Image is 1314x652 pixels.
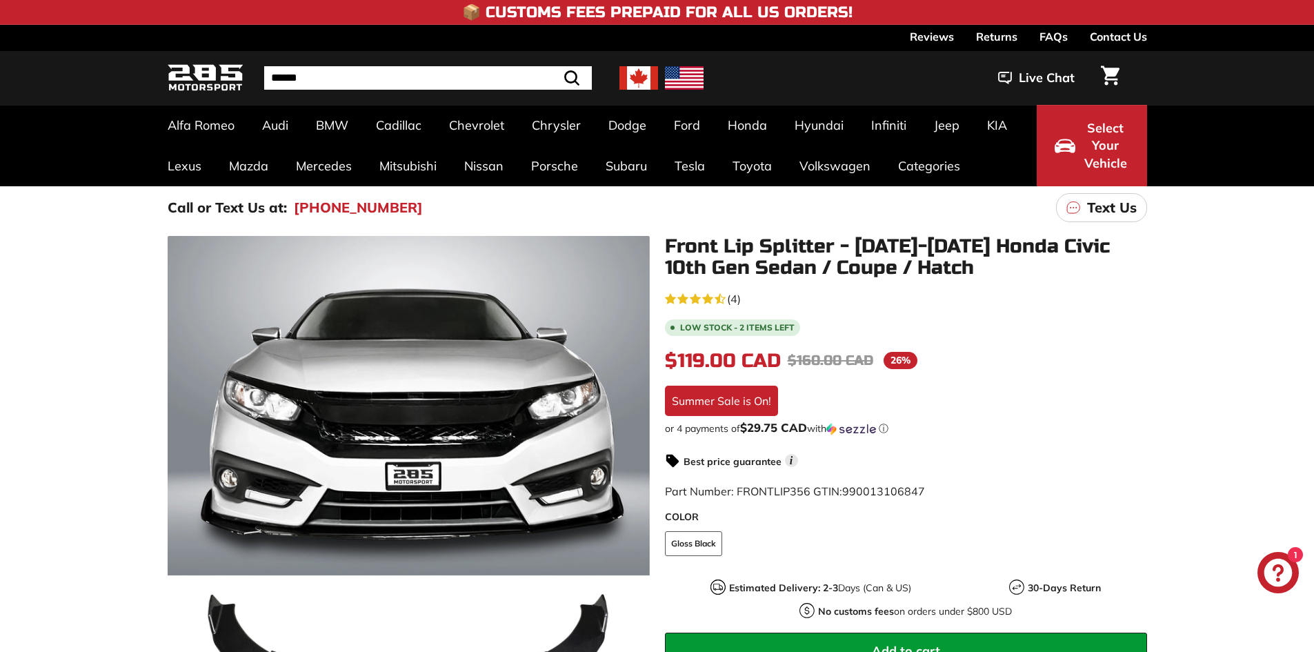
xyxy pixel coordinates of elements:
[1093,55,1128,101] a: Cart
[665,386,778,416] div: Summer Sale is On!
[719,146,786,186] a: Toyota
[665,422,1147,435] div: or 4 payments of$29.75 CADwithSezzle Click to learn more about Sezzle
[435,105,518,146] a: Chevrolet
[665,422,1147,435] div: or 4 payments of with
[665,349,781,373] span: $119.00 CAD
[592,146,661,186] a: Subaru
[857,105,920,146] a: Infiniti
[818,604,1012,619] p: on orders under $800 USD
[684,455,782,468] strong: Best price guarantee
[294,197,423,218] a: [PHONE_NUMBER]
[168,62,243,95] img: Logo_285_Motorsport_areodynamics_components
[282,146,366,186] a: Mercedes
[1082,119,1129,172] span: Select Your Vehicle
[976,25,1017,48] a: Returns
[665,236,1147,279] h1: Front Lip Splitter - [DATE]-[DATE] Honda Civic 10th Gen Sedan / Coupe / Hatch
[154,105,248,146] a: Alfa Romeo
[714,105,781,146] a: Honda
[215,146,282,186] a: Mazda
[665,484,925,498] span: Part Number: FRONTLIP356 GTIN:
[1039,25,1068,48] a: FAQs
[818,605,894,618] strong: No customs fees
[595,105,660,146] a: Dodge
[826,423,876,435] img: Sezzle
[910,25,954,48] a: Reviews
[248,105,302,146] a: Audi
[884,146,974,186] a: Categories
[1087,197,1137,218] p: Text Us
[168,197,287,218] p: Call or Text Us at:
[781,105,857,146] a: Hyundai
[366,146,450,186] a: Mitsubishi
[154,146,215,186] a: Lexus
[785,454,798,467] span: i
[1037,105,1147,186] button: Select Your Vehicle
[450,146,517,186] a: Nissan
[264,66,592,90] input: Search
[1253,552,1303,597] inbox-online-store-chat: Shopify online store chat
[786,146,884,186] a: Volkswagen
[462,4,853,21] h4: 📦 Customs Fees Prepaid for All US Orders!
[362,105,435,146] a: Cadillac
[518,105,595,146] a: Chrysler
[884,352,917,369] span: 26%
[1019,69,1075,87] span: Live Chat
[665,289,1147,307] a: 4.3 rating (4 votes)
[973,105,1021,146] a: KIA
[660,105,714,146] a: Ford
[727,290,741,307] span: (4)
[680,324,795,332] span: Low stock - 2 items left
[842,484,925,498] span: 990013106847
[729,581,911,595] p: Days (Can & US)
[1028,582,1101,594] strong: 30-Days Return
[740,420,807,435] span: $29.75 CAD
[1090,25,1147,48] a: Contact Us
[788,352,873,369] span: $160.00 CAD
[302,105,362,146] a: BMW
[661,146,719,186] a: Tesla
[980,61,1093,95] button: Live Chat
[1056,193,1147,222] a: Text Us
[920,105,973,146] a: Jeep
[665,510,1147,524] label: COLOR
[517,146,592,186] a: Porsche
[729,582,838,594] strong: Estimated Delivery: 2-3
